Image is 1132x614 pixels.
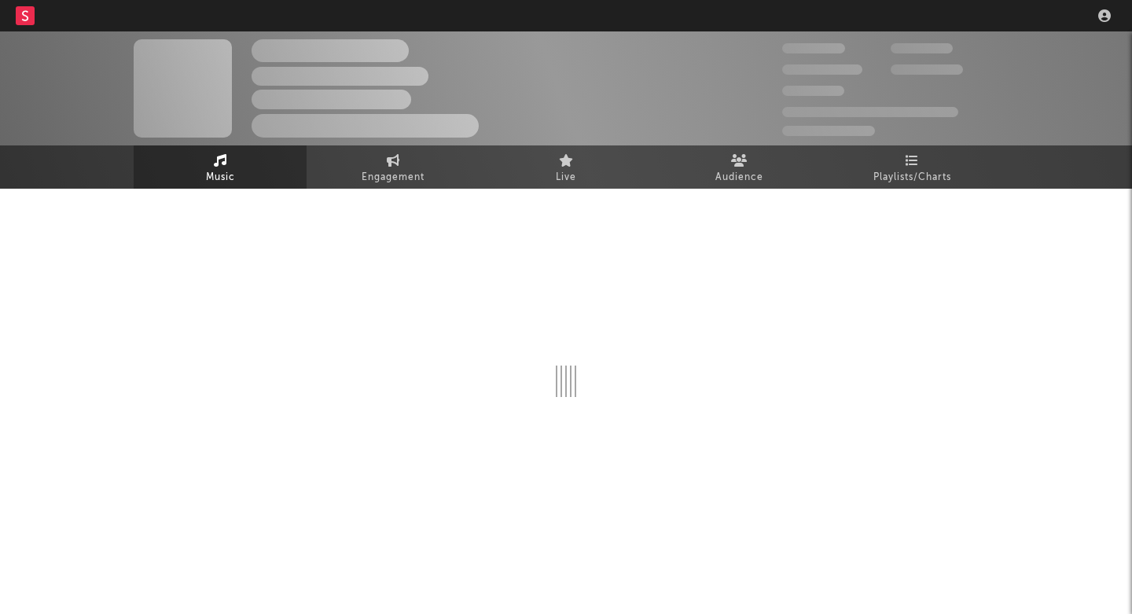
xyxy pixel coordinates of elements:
span: Engagement [362,168,424,187]
span: Jump Score: 85.0 [782,126,875,136]
span: 1,000,000 [891,64,963,75]
a: Playlists/Charts [825,145,998,189]
span: 50,000,000 [782,64,862,75]
a: Engagement [307,145,480,189]
a: Live [480,145,652,189]
a: Music [134,145,307,189]
span: Playlists/Charts [873,168,951,187]
a: Audience [652,145,825,189]
span: Audience [715,168,763,187]
span: Live [556,168,576,187]
span: Music [206,168,235,187]
span: 300,000 [782,43,845,53]
span: 100,000 [891,43,953,53]
span: 50,000,000 Monthly Listeners [782,107,958,117]
span: 100,000 [782,86,844,96]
